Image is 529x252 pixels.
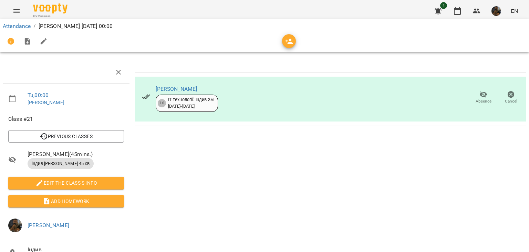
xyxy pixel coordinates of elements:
[158,99,166,107] div: 16
[8,115,124,123] span: Class #21
[491,6,501,16] img: 38836d50468c905d322a6b1b27ef4d16.jpg
[8,195,124,207] button: Add Homework
[28,92,49,98] a: Tu , 00:00
[497,88,525,107] button: Cancel
[14,197,118,205] span: Add Homework
[8,3,25,19] button: Menu
[3,22,526,30] nav: breadcrumb
[28,100,64,105] a: [PERSON_NAME]
[476,98,491,104] span: Absence
[14,179,118,187] span: Edit the class's Info
[505,98,517,104] span: Cancel
[8,130,124,143] button: Previous Classes
[8,219,22,232] img: 38836d50468c905d322a6b1b27ef4d16.jpg
[28,222,69,229] a: [PERSON_NAME]
[39,22,113,30] p: [PERSON_NAME] [DATE] 00:00
[168,97,214,109] div: ІТ-технології: Індив 3м [DATE] - [DATE]
[511,7,518,14] span: EN
[3,23,31,29] a: Attendance
[440,2,447,9] span: 1
[33,3,68,13] img: Voopty Logo
[156,86,197,92] a: [PERSON_NAME]
[33,14,68,19] span: For Business
[470,88,497,107] button: Absence
[508,4,521,17] button: EN
[8,177,124,189] button: Edit the class's Info
[28,150,124,158] span: [PERSON_NAME] ( 45 mins. )
[33,22,35,30] li: /
[14,132,118,140] span: Previous Classes
[28,161,94,167] span: індив [PERSON_NAME] 45 хв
